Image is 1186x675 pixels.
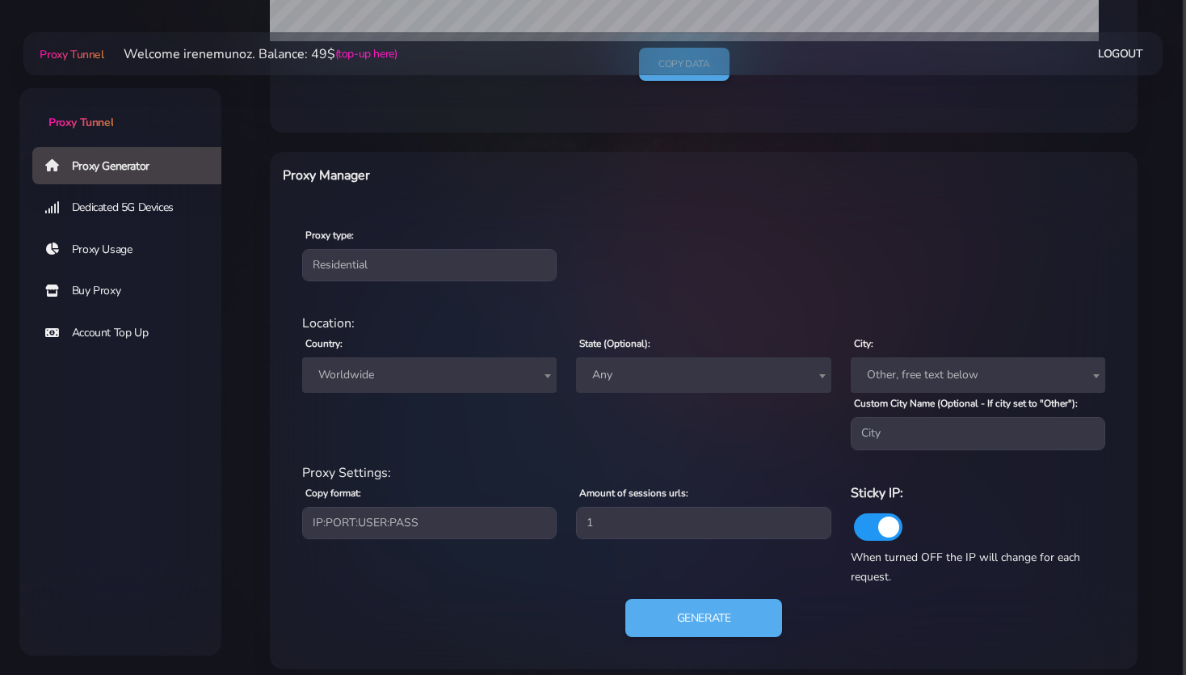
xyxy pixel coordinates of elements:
span: Worldwide [302,357,557,393]
button: Generate [625,599,783,638]
a: Buy Proxy [32,272,234,310]
a: Dedicated 5G Devices [32,189,234,226]
label: Proxy type: [305,228,354,243]
label: Custom City Name (Optional - If city set to "Other"): [854,396,1078,411]
a: Proxy Usage [32,231,234,268]
span: Proxy Tunnel [40,47,103,62]
div: Location: [292,314,1115,333]
div: Proxy Settings: [292,463,1115,483]
span: Proxy Tunnel [48,115,113,130]
span: When turned OFF the IP will change for each request. [851,550,1080,584]
a: (top-up here) [335,45,397,62]
span: Any [586,364,821,386]
a: Account Top Up [32,314,234,352]
span: Other, free text below [860,364,1096,386]
label: City: [854,336,873,351]
label: Amount of sessions urls: [579,486,688,500]
input: City [851,417,1105,449]
a: Logout [1098,39,1143,69]
span: Worldwide [312,364,547,386]
a: Proxy Tunnel [36,41,103,67]
span: Any [576,357,831,393]
a: Proxy Tunnel [19,88,221,131]
label: Country: [305,336,343,351]
a: Proxy Generator [32,147,234,184]
h6: Proxy Manager [283,165,766,186]
iframe: Webchat Widget [1108,597,1166,655]
label: Copy format: [305,486,361,500]
li: Welcome irenemunoz. Balance: 49$ [104,44,397,64]
h6: Sticky IP: [851,483,1105,504]
label: State (Optional): [579,336,650,351]
span: Other, free text below [851,357,1105,393]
